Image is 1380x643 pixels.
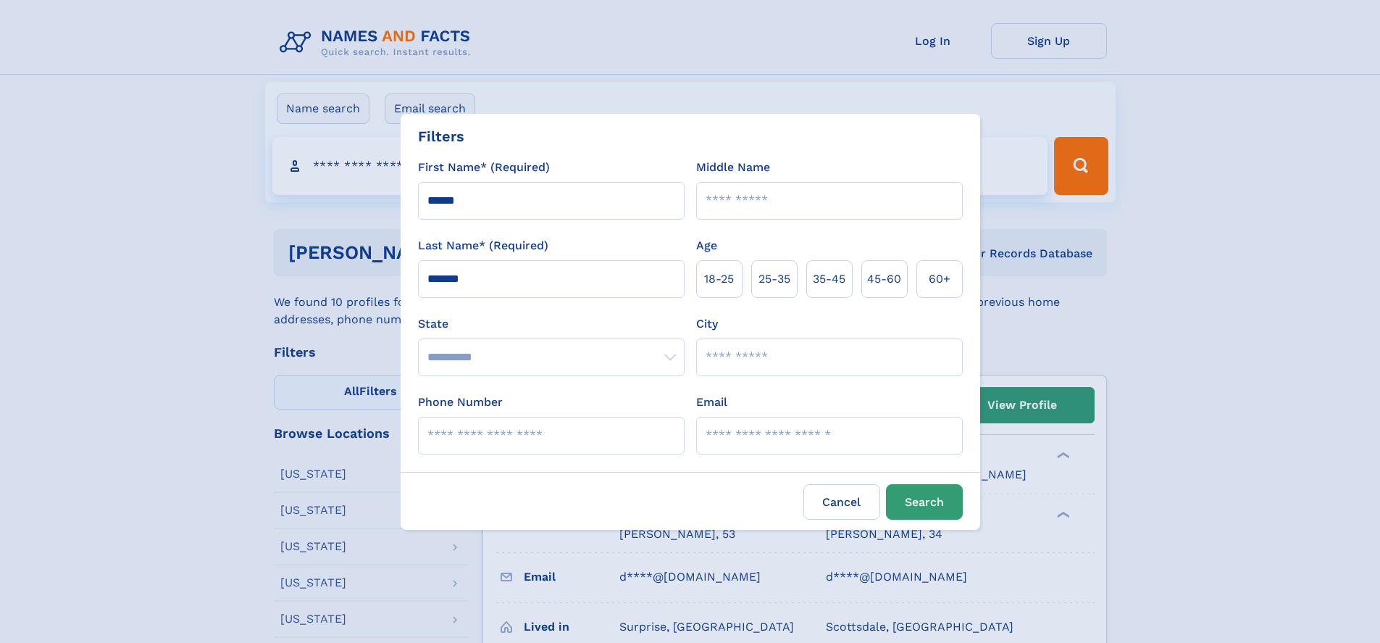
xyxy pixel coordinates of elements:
[813,270,845,288] span: 35‑45
[696,315,718,333] label: City
[418,159,550,176] label: First Name* (Required)
[704,270,734,288] span: 18‑25
[758,270,790,288] span: 25‑35
[418,125,464,147] div: Filters
[418,237,548,254] label: Last Name* (Required)
[886,484,963,520] button: Search
[929,270,950,288] span: 60+
[867,270,901,288] span: 45‑60
[418,394,503,411] label: Phone Number
[696,237,717,254] label: Age
[803,484,880,520] label: Cancel
[696,159,770,176] label: Middle Name
[696,394,727,411] label: Email
[418,315,685,333] label: State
